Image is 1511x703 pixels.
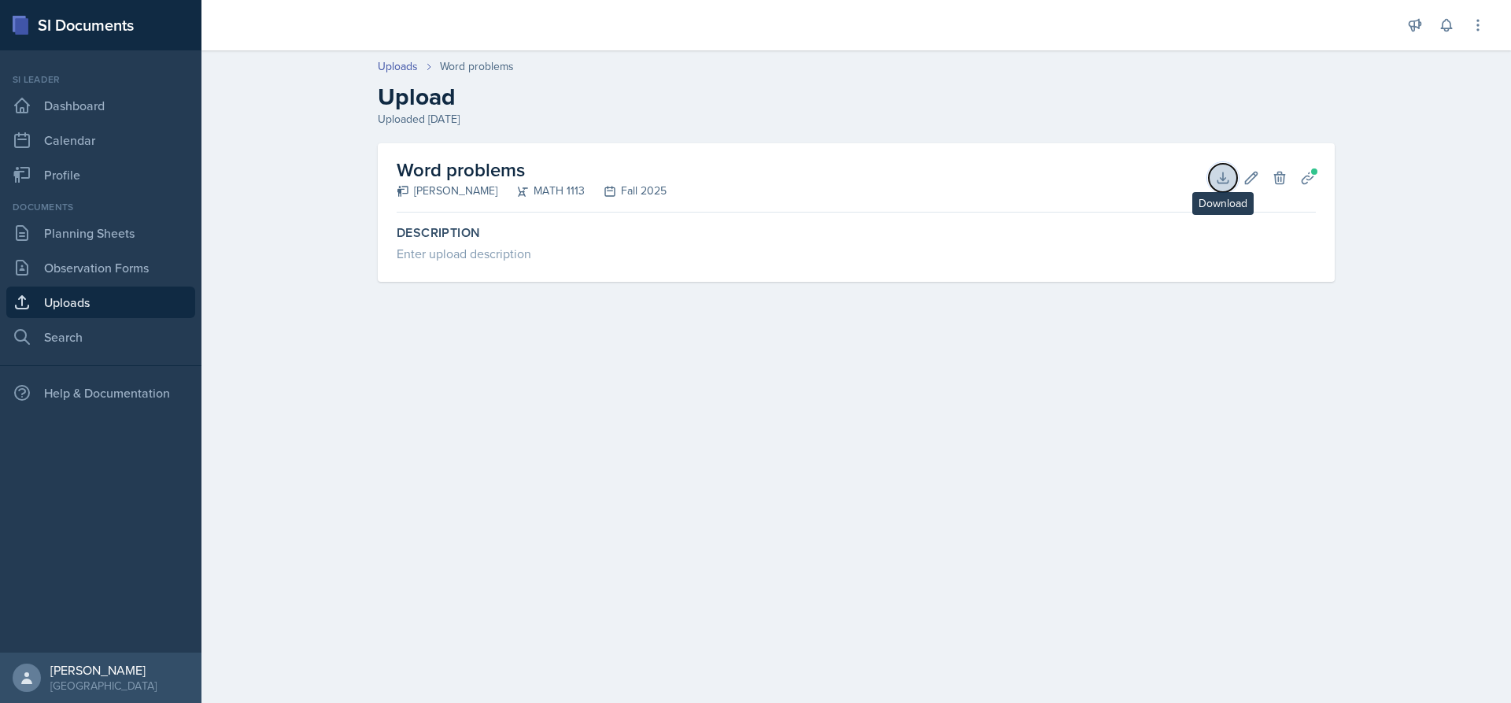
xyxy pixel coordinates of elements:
[6,124,195,156] a: Calendar
[397,244,1316,263] div: Enter upload description
[497,183,585,199] div: MATH 1113
[50,678,157,694] div: [GEOGRAPHIC_DATA]
[378,83,1335,111] h2: Upload
[6,252,195,283] a: Observation Forms
[397,183,497,199] div: [PERSON_NAME]
[6,321,195,353] a: Search
[397,225,1316,241] label: Description
[6,217,195,249] a: Planning Sheets
[378,58,418,75] a: Uploads
[6,200,195,214] div: Documents
[378,111,1335,128] div: Uploaded [DATE]
[6,90,195,121] a: Dashboard
[6,287,195,318] a: Uploads
[6,377,195,409] div: Help & Documentation
[440,58,514,75] div: Word problems
[397,156,667,184] h2: Word problems
[50,662,157,678] div: [PERSON_NAME]
[6,72,195,87] div: Si leader
[1209,164,1237,192] button: Download
[6,159,195,191] a: Profile
[585,183,667,199] div: Fall 2025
